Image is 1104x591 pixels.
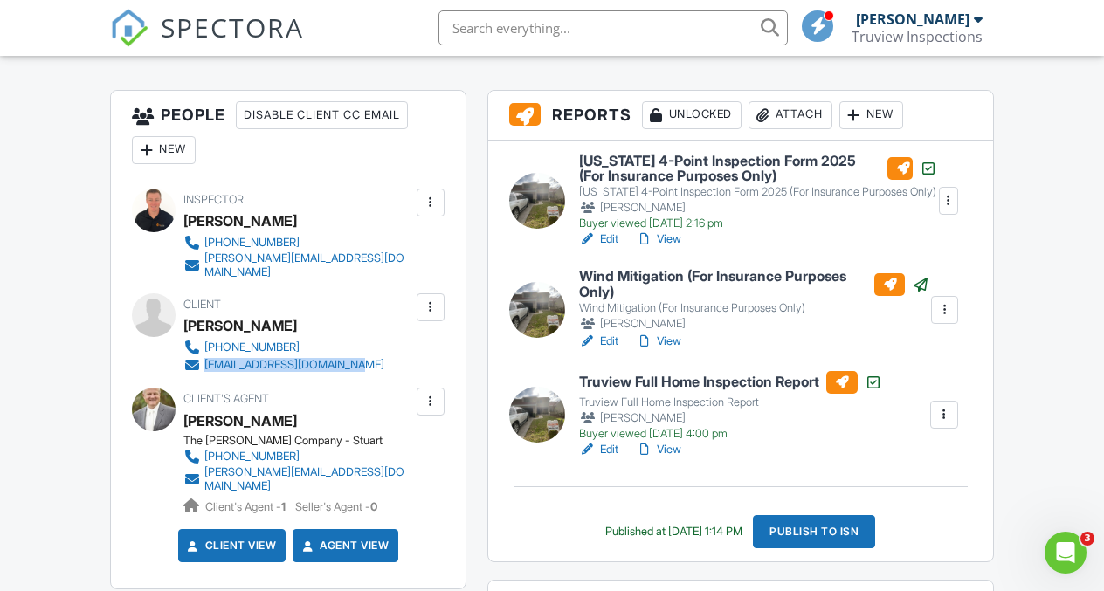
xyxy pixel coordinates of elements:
[438,10,788,45] input: Search everything...
[579,315,929,333] div: [PERSON_NAME]
[204,251,411,279] div: [PERSON_NAME][EMAIL_ADDRESS][DOMAIN_NAME]
[183,356,384,374] a: [EMAIL_ADDRESS][DOMAIN_NAME]
[579,154,937,184] h6: [US_STATE] 4-Point Inspection Form 2025 (For Insurance Purposes Only)
[579,371,882,394] h6: Truview Full Home Inspection Report
[579,216,937,230] div: Buyer viewed [DATE] 2:16 pm
[488,91,993,141] h3: Reports
[204,358,384,372] div: [EMAIL_ADDRESS][DOMAIN_NAME]
[579,301,929,315] div: Wind Mitigation (For Insurance Purposes Only)
[856,10,969,28] div: [PERSON_NAME]
[204,465,411,493] div: [PERSON_NAME][EMAIL_ADDRESS][DOMAIN_NAME]
[749,101,832,129] div: Attach
[636,230,681,248] a: View
[183,251,411,279] a: [PERSON_NAME][EMAIL_ADDRESS][DOMAIN_NAME]
[183,193,244,206] span: Inspector
[184,537,277,554] a: Client View
[605,525,742,539] div: Published at [DATE] 1:14 PM
[579,441,618,458] a: Edit
[839,101,903,129] div: New
[183,465,411,493] a: [PERSON_NAME][EMAIL_ADDRESS][DOMAIN_NAME]
[110,9,148,47] img: The Best Home Inspection Software - Spectora
[1080,532,1094,546] span: 3
[183,434,425,448] div: The [PERSON_NAME] Company - Stuart
[205,500,288,513] span: Client's Agent -
[236,101,408,129] div: Disable Client CC Email
[183,339,384,356] a: [PHONE_NUMBER]
[579,269,929,333] a: Wind Mitigation (For Insurance Purposes Only) Wind Mitigation (For Insurance Purposes Only) [PERS...
[579,427,882,441] div: Buyer viewed [DATE] 4:00 pm
[299,537,389,554] a: Agent View
[1045,532,1087,574] iframe: Intercom live chat
[636,333,681,350] a: View
[642,101,742,129] div: Unlocked
[579,333,618,350] a: Edit
[204,236,300,250] div: [PHONE_NUMBER]
[579,154,937,231] a: [US_STATE] 4-Point Inspection Form 2025 (For Insurance Purposes Only) [US_STATE] 4-Point Inspecti...
[161,9,304,45] span: SPECTORA
[183,208,297,234] div: [PERSON_NAME]
[370,500,377,513] strong: 0
[636,441,681,458] a: View
[281,500,286,513] strong: 1
[579,230,618,248] a: Edit
[110,24,304,60] a: SPECTORA
[183,392,269,405] span: Client's Agent
[183,234,411,251] a: [PHONE_NUMBER]
[204,340,300,354] div: [PHONE_NUMBER]
[183,408,297,434] a: [PERSON_NAME]
[204,450,300,464] div: [PHONE_NUMBER]
[183,448,411,465] a: [PHONE_NUMBER]
[183,298,221,311] span: Client
[183,313,297,339] div: [PERSON_NAME]
[753,515,875,548] div: Publish to ISN
[579,185,937,199] div: [US_STATE] 4-Point Inspection Form 2025 (For Insurance Purposes Only)
[132,136,196,164] div: New
[852,28,983,45] div: Truview Inspections
[579,371,882,441] a: Truview Full Home Inspection Report Truview Full Home Inspection Report [PERSON_NAME] Buyer viewe...
[295,500,377,513] span: Seller's Agent -
[579,269,929,299] h6: Wind Mitigation (For Insurance Purposes Only)
[579,409,882,427] div: [PERSON_NAME]
[579,395,882,409] div: Truview Full Home Inspection Report
[579,199,937,216] div: [PERSON_NAME]
[111,91,465,175] h3: People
